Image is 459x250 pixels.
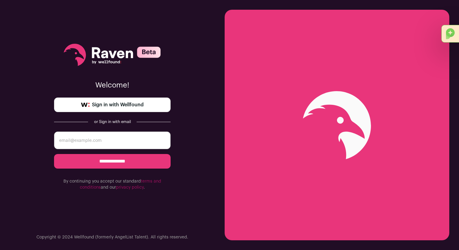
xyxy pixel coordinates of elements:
a: Sign in with Wellfound [54,98,171,112]
p: Welcome! [54,80,171,90]
p: By continuing you accept our standard and our . [54,178,171,190]
img: wellfound-symbol-flush-black-fb3c872781a75f747ccb3a119075da62bfe97bd399995f84a933054e44a575c4.png [81,103,90,107]
p: Copyright © 2024 Wellfound (formerly AngelList Talent). All rights reserved. [36,234,188,240]
span: Sign in with Wellfound [92,101,144,108]
a: privacy policy [116,185,144,190]
input: email@example.com [54,132,171,149]
div: or Sign in with email [93,119,132,124]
